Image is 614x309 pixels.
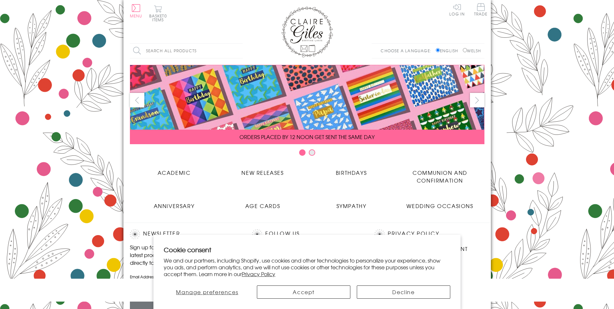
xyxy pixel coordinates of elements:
button: Accept [257,285,350,299]
button: Menu [130,4,142,18]
label: Email Address [130,274,239,280]
img: Claire Giles Greetings Cards [281,6,333,57]
span: Sympathy [336,202,366,210]
input: Search [236,44,243,58]
span: Academic [158,169,191,176]
button: next [470,93,484,107]
span: Manage preferences [176,288,238,296]
span: ORDERS PLACED BY 12 NOON GET SENT THE SAME DAY [239,133,375,141]
a: Log In [449,3,465,16]
input: English [436,48,440,52]
h2: Follow Us [252,229,362,239]
a: Privacy Policy [242,270,275,278]
button: Decline [357,285,450,299]
span: 0 items [152,13,167,23]
span: Age Cards [245,202,280,210]
a: Age Cards [219,197,307,210]
a: Privacy Policy [388,229,439,238]
a: Birthdays [307,164,396,176]
input: Welsh [463,48,467,52]
a: Trade [474,3,488,17]
span: Anniversary [154,202,195,210]
a: Academic [130,164,219,176]
a: Sympathy [307,197,396,210]
span: Menu [130,13,142,19]
button: Carousel Page 2 [309,149,315,156]
p: Choose a language: [381,48,434,54]
a: Wedding Occasions [396,197,484,210]
button: prev [130,93,144,107]
button: Manage preferences [164,285,250,299]
span: Wedding Occasions [406,202,473,210]
a: Anniversary [130,197,219,210]
a: Communion and Confirmation [396,164,484,184]
span: Birthdays [336,169,367,176]
label: English [436,48,461,54]
h2: Newsletter [130,229,239,239]
div: Carousel Pagination [130,149,484,159]
button: Basket0 items [149,5,167,22]
p: We and our partners, including Shopify, use cookies and other technologies to personalize your ex... [164,257,450,277]
label: Welsh [463,48,481,54]
p: Sign up for our newsletter to receive the latest product launches, news and offers directly to yo... [130,243,239,266]
a: New Releases [219,164,307,176]
h2: Cookie consent [164,245,450,254]
input: Search all products [130,44,243,58]
span: Trade [474,3,488,16]
span: New Releases [241,169,284,176]
span: Communion and Confirmation [413,169,467,184]
button: Carousel Page 1 (Current Slide) [299,149,306,156]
